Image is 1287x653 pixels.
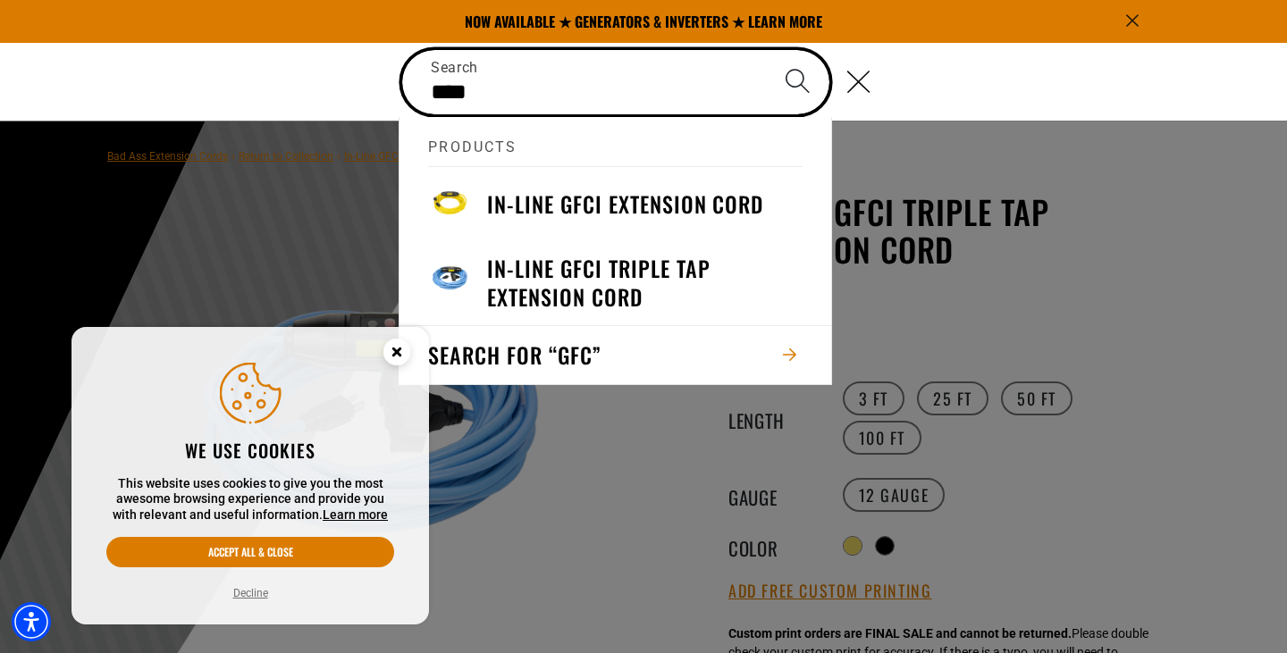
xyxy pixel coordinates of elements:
h3: In-Line GFCI Extension Cord [487,190,763,218]
a: This website uses cookies to give you the most awesome browsing experience and provide you with r... [323,507,388,522]
img: Light Blue [428,255,473,299]
a: In-Line GFCI Extension Cord [400,167,831,240]
h3: In-Line GFCI Triple Tap Extension Cord [487,255,803,310]
button: Search for “gfc” [400,326,831,385]
button: Search [766,50,829,113]
h2: We use cookies [106,439,394,462]
button: Decline [228,584,273,602]
button: Close this option [365,327,429,382]
button: Accept all & close [106,537,394,567]
button: Close [831,50,887,113]
p: This website uses cookies to give you the most awesome browsing experience and provide you with r... [106,476,394,523]
img: Yellow [428,181,473,226]
a: In-Line GFCI Triple Tap Extension Cord [400,240,831,324]
div: Accessibility Menu [12,602,51,641]
aside: Cookie Consent [71,327,429,625]
h2: Products [428,117,803,167]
